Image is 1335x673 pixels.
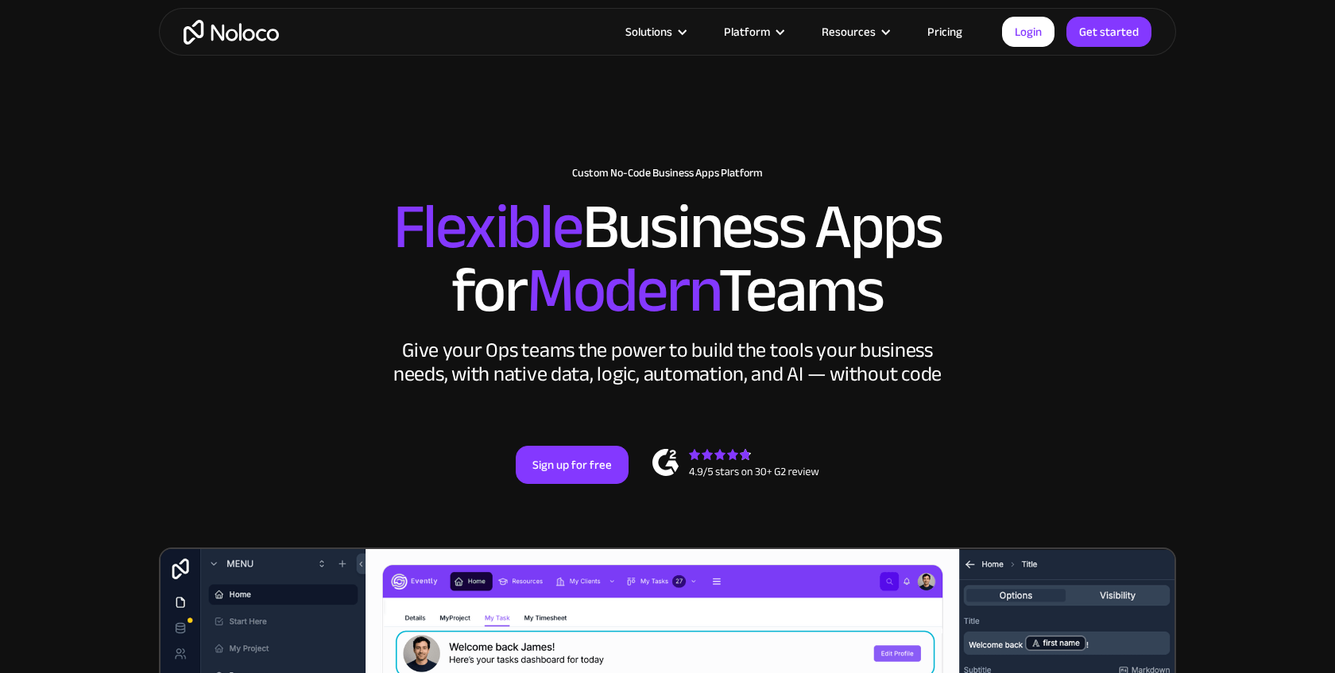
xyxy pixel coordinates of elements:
div: Resources [822,21,876,42]
h2: Business Apps for Teams [175,195,1160,323]
a: Pricing [907,21,982,42]
a: Sign up for free [516,446,629,484]
span: Flexible [393,168,582,286]
a: Get started [1066,17,1151,47]
div: Platform [704,21,802,42]
h1: Custom No-Code Business Apps Platform [175,167,1160,180]
div: Platform [724,21,770,42]
div: Solutions [606,21,704,42]
span: Modern [527,231,718,350]
div: Resources [802,21,907,42]
div: Give your Ops teams the power to build the tools your business needs, with native data, logic, au... [389,338,946,386]
div: Solutions [625,21,672,42]
a: Login [1002,17,1054,47]
a: home [184,20,279,44]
